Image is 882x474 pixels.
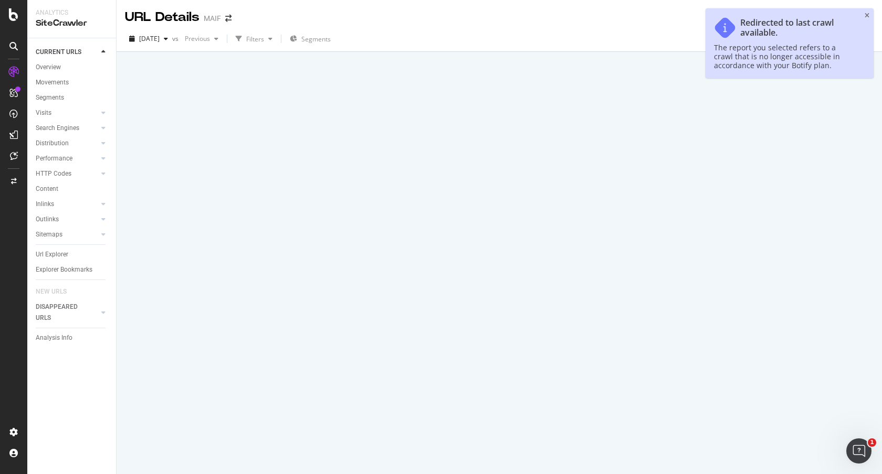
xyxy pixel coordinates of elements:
[36,264,92,275] div: Explorer Bookmarks
[36,249,109,260] a: Url Explorer
[36,264,109,275] a: Explorer Bookmarks
[36,138,98,149] a: Distribution
[36,199,98,210] a: Inlinks
[36,199,54,210] div: Inlinks
[36,229,62,240] div: Sitemaps
[36,92,64,103] div: Segments
[139,34,160,43] span: 2025 Sep. 9th
[714,43,855,70] div: The report you selected refers to a crawl that is no longer accessible in accordance with your Bo...
[36,184,58,195] div: Content
[36,47,81,58] div: CURRENT URLS
[36,249,68,260] div: Url Explorer
[36,17,108,29] div: SiteCrawler
[36,107,98,118] a: Visits
[846,438,871,464] iframe: Intercom live chat
[125,8,199,26] div: URL Details
[36,123,79,134] div: Search Engines
[181,34,210,43] span: Previous
[36,301,98,324] a: DISAPPEARED URLS
[172,34,181,43] span: vs
[865,13,869,19] div: close toast
[301,35,331,44] span: Segments
[36,62,61,73] div: Overview
[36,168,71,179] div: HTTP Codes
[36,184,109,195] a: Content
[36,77,109,88] a: Movements
[246,35,264,44] div: Filters
[36,301,89,324] div: DISAPPEARED URLS
[36,286,77,297] a: NEW URLS
[36,47,98,58] a: CURRENT URLS
[36,214,59,225] div: Outlinks
[36,168,98,179] a: HTTP Codes
[36,92,109,103] a: Segments
[181,30,223,47] button: Previous
[204,13,221,24] div: MAIF
[36,138,69,149] div: Distribution
[36,153,72,164] div: Performance
[286,30,335,47] button: Segments
[36,332,72,343] div: Analysis Info
[125,30,172,47] button: [DATE]
[36,62,109,73] a: Overview
[36,153,98,164] a: Performance
[36,8,108,17] div: Analytics
[225,15,232,22] div: arrow-right-arrow-left
[868,438,876,447] span: 1
[36,107,51,118] div: Visits
[36,123,98,134] a: Search Engines
[36,77,69,88] div: Movements
[740,18,855,38] div: Redirected to last crawl available.
[36,214,98,225] a: Outlinks
[36,229,98,240] a: Sitemaps
[36,286,67,297] div: NEW URLS
[232,30,277,47] button: Filters
[36,332,109,343] a: Analysis Info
